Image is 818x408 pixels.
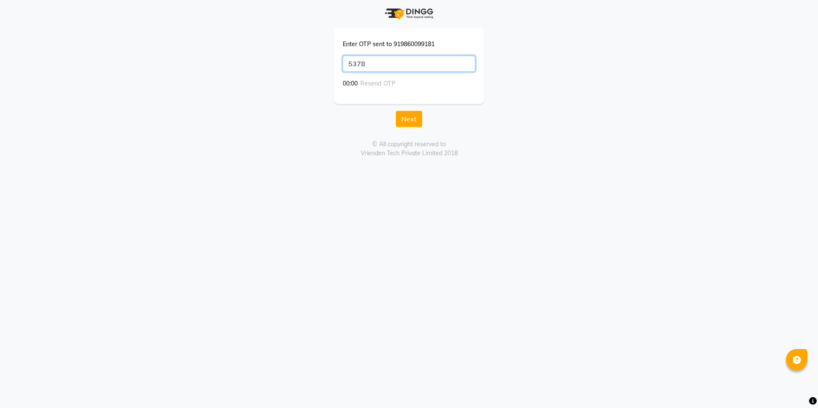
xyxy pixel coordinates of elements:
button: Resend OTP [358,79,398,89]
img: logo.png [385,9,433,19]
div: Enter OTP sent to 919860099181 [343,40,475,49]
div: © All copyright reserved to Vrienden Tech Private Limited 2018 [172,140,646,158]
button: Next [396,111,422,127]
span: 00:00 [343,80,358,87]
input: enter otp [343,56,475,72]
